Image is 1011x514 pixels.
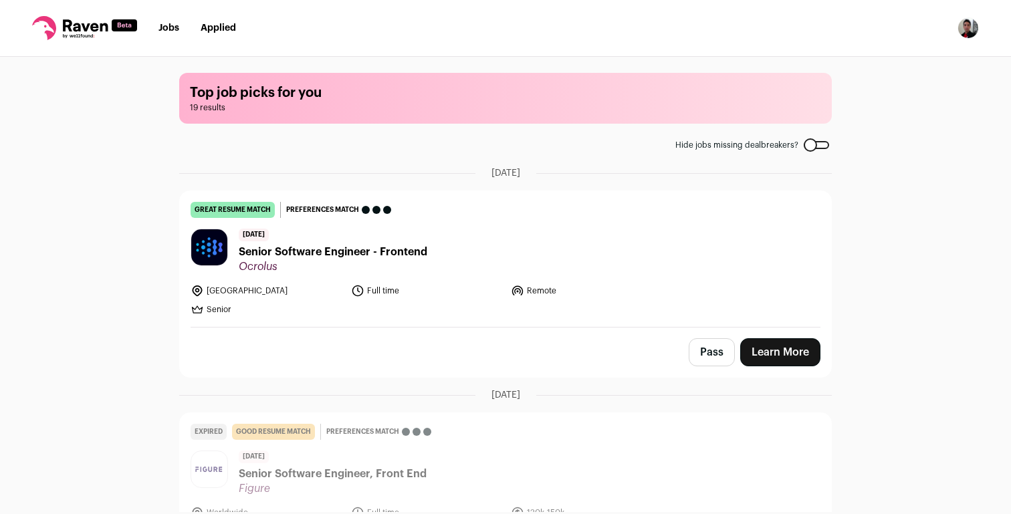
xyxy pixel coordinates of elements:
a: Jobs [158,23,179,33]
span: 19 results [190,102,821,113]
li: Full time [351,284,503,297]
button: Open dropdown [958,17,979,39]
div: great resume match [191,202,275,218]
a: Applied [201,23,236,33]
span: [DATE] [239,229,269,241]
img: 18716336-medium_jpg [958,17,979,39]
a: great resume match Preferences match [DATE] Senior Software Engineer - Frontend Ocrolus [GEOGRAPH... [180,191,831,327]
div: Expired [191,424,227,440]
span: Preferences match [286,203,359,217]
li: Senior [191,303,343,316]
span: [DATE] [491,388,520,402]
span: Hide jobs missing dealbreakers? [675,140,798,150]
span: Ocrolus [239,260,427,273]
li: [GEOGRAPHIC_DATA] [191,284,343,297]
img: 2139da39891a1548d21a53b5103ee69ff32150d5205fe6a1f8b746c997793ecc.png [191,451,227,487]
img: 0d7b8d9a3b577bd6c2caada355c5447f3f819241826a91b1594fa99c421327aa.jpg [191,229,227,265]
h1: Top job picks for you [190,84,821,102]
button: Pass [689,338,735,366]
span: Preferences match [326,425,399,438]
span: Figure [239,482,427,495]
span: Senior Software Engineer - Frontend [239,244,427,260]
div: good resume match [232,424,315,440]
a: Learn More [740,338,820,366]
span: Senior Software Engineer, Front End [239,466,427,482]
span: [DATE] [239,451,269,463]
span: [DATE] [491,166,520,180]
li: Remote [511,284,663,297]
